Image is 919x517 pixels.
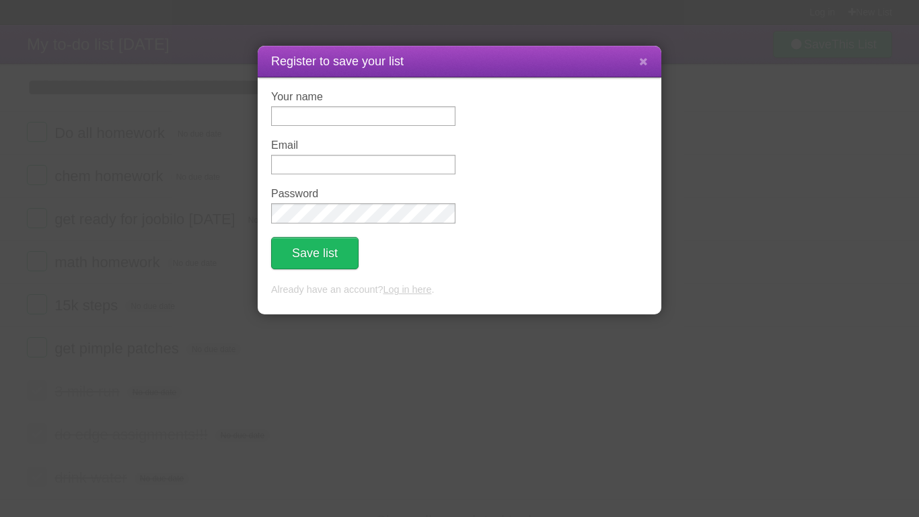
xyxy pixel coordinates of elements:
label: Email [271,139,455,151]
a: Log in here [383,284,431,295]
label: Your name [271,91,455,103]
label: Password [271,188,455,200]
h1: Register to save your list [271,53,648,71]
p: Already have an account? . [271,283,648,298]
button: Save list [271,237,359,269]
